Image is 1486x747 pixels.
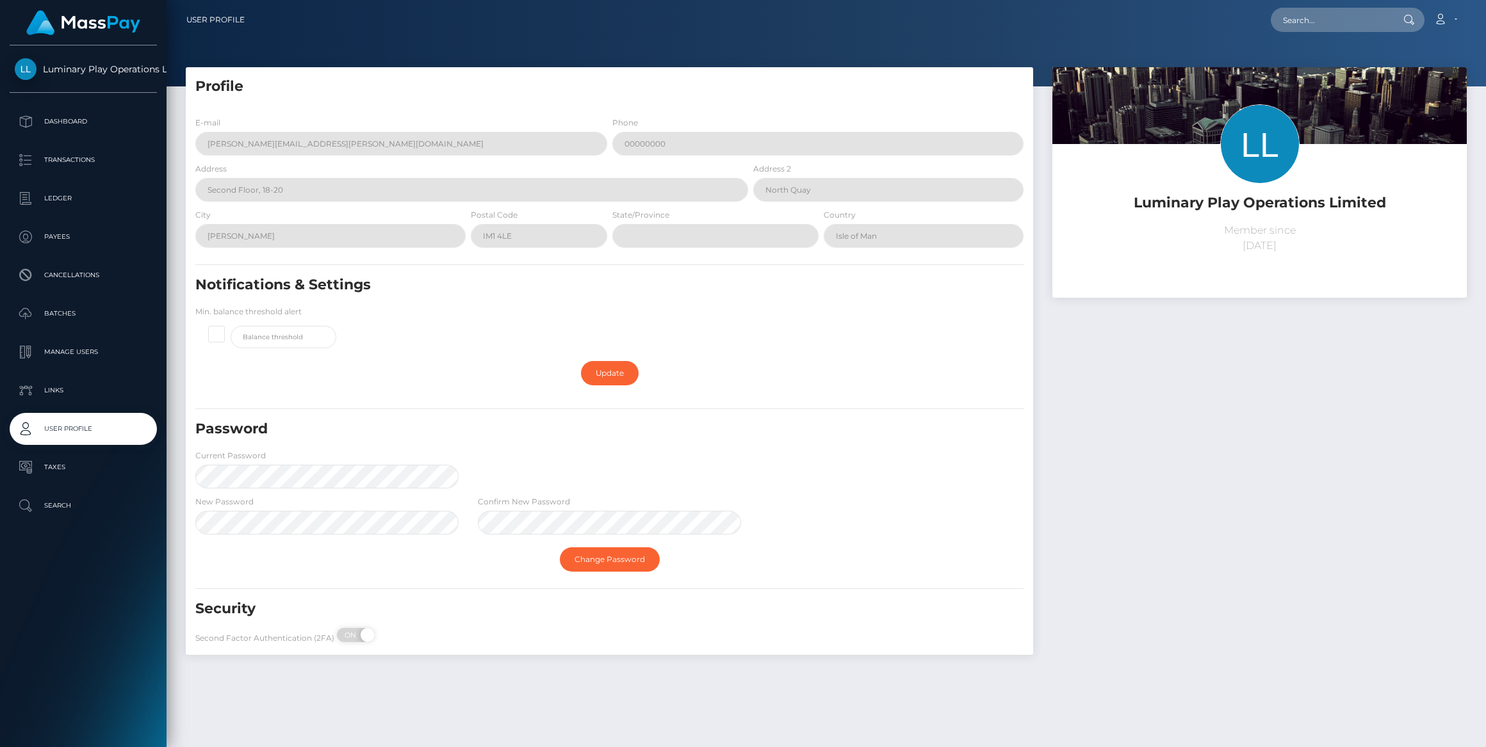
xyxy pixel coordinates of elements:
[612,209,669,221] label: State/Province
[15,419,152,438] p: User Profile
[15,342,152,362] p: Manage Users
[1052,67,1467,343] img: ...
[612,117,638,129] label: Phone
[195,163,227,175] label: Address
[10,106,157,138] a: Dashboard
[195,306,302,317] label: Min. balance threshold alert
[195,77,1024,97] h5: Profile
[15,266,152,285] p: Cancellations
[195,419,890,439] h5: Password
[1062,193,1457,213] h5: Luminary Play Operations Limited
[10,413,157,445] a: User Profile
[10,451,157,483] a: Taxes
[10,182,157,214] a: Ledger
[1062,223,1457,253] p: Member since [DATE]
[1271,8,1391,32] input: Search...
[15,496,152,515] p: Search
[753,163,791,175] label: Address 2
[195,599,890,619] h5: Security
[10,144,157,176] a: Transactions
[195,496,254,508] label: New Password
[336,628,368,642] span: ON
[581,361,639,385] a: Update
[10,298,157,330] a: Batches
[15,150,152,170] p: Transactions
[15,112,152,131] p: Dashboard
[15,304,152,323] p: Batches
[10,221,157,253] a: Payees
[15,227,152,246] p: Payees
[15,189,152,208] p: Ledger
[195,632,334,644] label: Second Factor Authentication (2FA)
[471,209,518,221] label: Postal Code
[10,259,157,291] a: Cancellations
[195,117,220,129] label: E-mail
[478,496,570,508] label: Confirm New Password
[15,58,37,80] img: Luminary Play Operations Limited
[26,10,140,35] img: MassPay Logo
[195,209,211,221] label: City
[195,275,890,295] h5: Notifications & Settings
[186,6,245,33] a: User Profile
[824,209,856,221] label: Country
[10,336,157,368] a: Manage Users
[195,450,266,462] label: Current Password
[560,547,660,572] a: Change Password
[15,458,152,477] p: Taxes
[15,381,152,400] p: Links
[10,374,157,406] a: Links
[10,63,157,75] span: Luminary Play Operations Limited
[10,490,157,522] a: Search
